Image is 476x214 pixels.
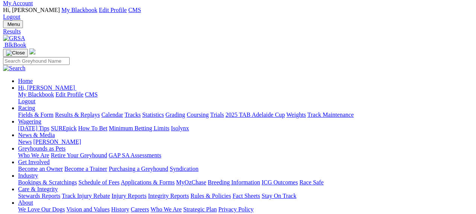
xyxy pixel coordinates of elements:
a: Stay On Track [262,193,296,199]
a: Integrity Reports [148,193,189,199]
a: Coursing [187,112,209,118]
a: Results [3,28,473,35]
a: My Blackbook [18,91,54,98]
a: Edit Profile [56,91,84,98]
a: My Blackbook [61,7,97,13]
a: Privacy Policy [218,206,254,212]
a: Tracks [125,112,141,118]
img: Search [3,65,26,72]
div: Industry [18,179,473,186]
div: Greyhounds as Pets [18,152,473,159]
a: Hi, [PERSON_NAME] [18,84,76,91]
a: Injury Reports [111,193,146,199]
a: Weights [286,112,306,118]
a: Become an Owner [18,166,63,172]
a: Bookings & Scratchings [18,179,77,185]
a: We Love Our Dogs [18,206,65,212]
a: Stewards Reports [18,193,60,199]
button: Toggle navigation [3,49,28,57]
a: Care & Integrity [18,186,58,192]
a: GAP SA Assessments [109,152,161,158]
a: Who We Are [18,152,49,158]
img: Close [6,50,25,56]
a: [PERSON_NAME] [33,139,81,145]
span: Hi, [PERSON_NAME] [18,84,75,91]
a: Race Safe [299,179,323,185]
a: Breeding Information [208,179,260,185]
a: Minimum Betting Limits [109,125,169,131]
a: Get Involved [18,159,50,165]
a: Wagering [18,118,41,125]
a: Racing [18,105,35,111]
a: Results & Replays [55,112,100,118]
a: Purchasing a Greyhound [109,166,168,172]
div: Racing [18,112,473,118]
a: SUREpick [51,125,76,131]
a: Retire Your Greyhound [51,152,107,158]
div: My Account [3,7,473,20]
a: Calendar [101,112,123,118]
a: Fact Sheets [233,193,260,199]
div: News & Media [18,139,473,145]
button: Toggle navigation [3,20,23,28]
a: News & Media [18,132,55,138]
a: 2025 TAB Adelaide Cup [225,112,285,118]
span: Hi, [PERSON_NAME] [3,7,60,13]
a: Home [18,78,33,84]
a: CMS [128,7,141,13]
a: Applications & Forms [121,179,175,185]
img: GRSA [3,35,25,42]
div: Get Involved [18,166,473,172]
a: Become a Trainer [64,166,107,172]
a: Grading [166,112,185,118]
div: Wagering [18,125,473,132]
a: Industry [18,172,38,179]
img: logo-grsa-white.png [29,48,35,54]
div: Care & Integrity [18,193,473,199]
a: How To Bet [78,125,108,131]
a: Strategic Plan [183,206,217,212]
a: BlkBook [3,42,26,48]
a: Who We Are [151,206,182,212]
a: Careers [131,206,149,212]
a: History [111,206,129,212]
a: ICG Outcomes [262,179,298,185]
div: Hi, [PERSON_NAME] [18,91,473,105]
span: Menu [8,21,20,27]
a: Trials [210,112,224,118]
a: Vision and Values [66,206,109,212]
a: Rules & Policies [190,193,231,199]
div: About [18,206,473,213]
input: Search [3,57,70,65]
a: [DATE] Tips [18,125,49,131]
a: About [18,199,33,206]
a: Track Injury Rebate [62,193,110,199]
a: MyOzChase [176,179,206,185]
a: Isolynx [171,125,189,131]
a: Edit Profile [99,7,127,13]
span: BlkBook [5,42,26,48]
a: Syndication [170,166,198,172]
a: News [18,139,32,145]
a: Statistics [142,112,164,118]
a: Logout [18,98,35,104]
a: Schedule of Fees [78,179,119,185]
a: Track Maintenance [307,112,354,118]
a: CMS [85,91,98,98]
a: Logout [3,14,20,20]
a: Greyhounds as Pets [18,145,65,152]
a: Fields & Form [18,112,53,118]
